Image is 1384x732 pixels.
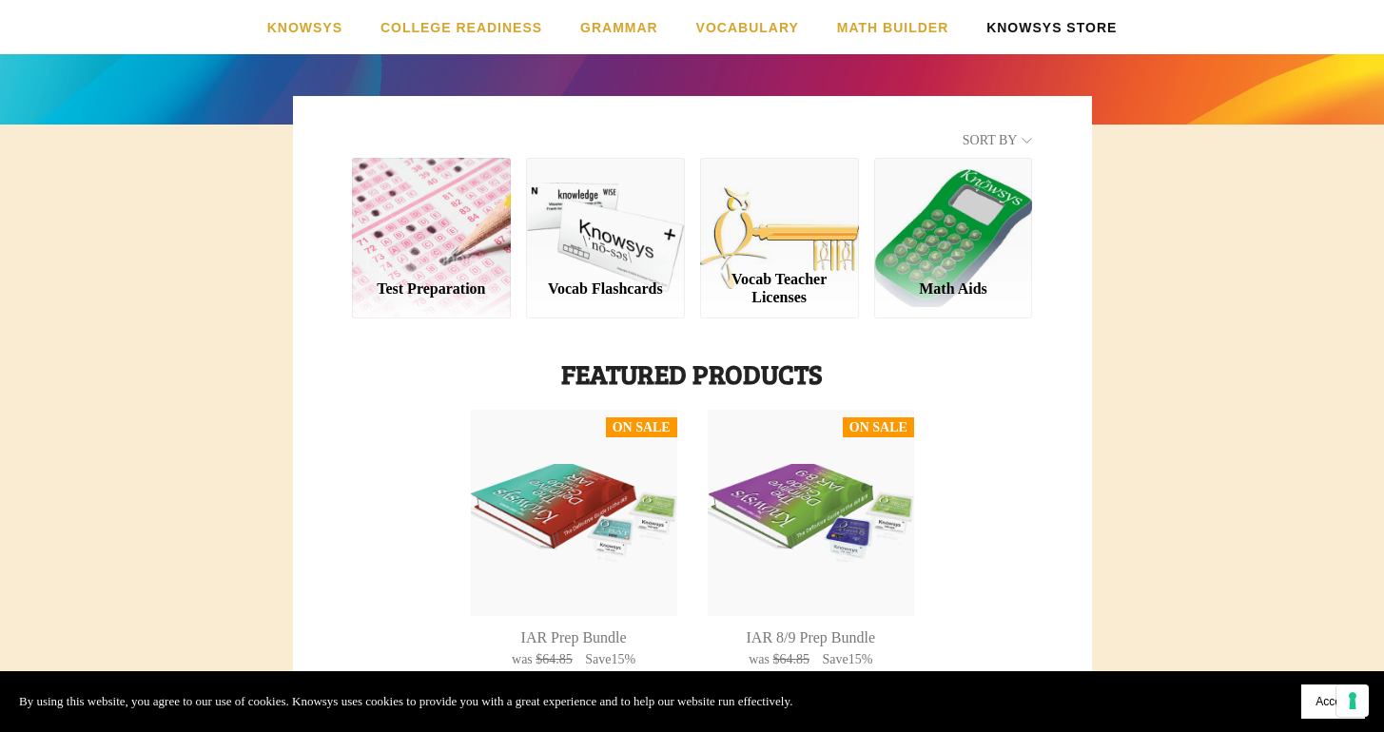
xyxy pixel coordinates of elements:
[542,279,670,298] div: Vocab Flashcards
[580,651,640,668] div: Save 15%
[352,356,1033,391] h1: Featured Products
[512,652,533,666] span: was
[1301,684,1365,719] button: Accept
[874,263,1033,318] a: Math Aids
[1336,684,1369,717] button: Your consent preferences for tracking technologies
[352,263,511,318] a: Test Preparation
[471,410,677,616] a: On SaleIAR Prep Bundle
[352,158,511,261] a: Test Preparation
[849,418,907,437] div: On Sale
[536,652,573,666] s: $64.85
[708,628,914,648] a: IAR 8/9 Prep Bundle
[874,158,1033,261] a: Math Aids
[889,279,1017,298] div: Math Aids
[526,263,685,318] a: Vocab Flashcards
[749,652,770,666] span: was
[368,279,496,298] div: Test Preparation
[700,262,859,318] a: Vocab Teacher Licenses
[715,270,843,306] div: Vocab Teacher Licenses
[817,651,877,668] div: Save 15%
[471,628,677,648] a: IAR Prep Bundle
[471,668,677,696] div: $55.00
[772,652,809,666] s: $64.85
[708,410,914,616] a: On SaleIAR 8/9 Prep Bundle
[526,158,685,261] a: Vocab Flashcards
[700,158,859,261] a: Vocab Teacher Licenses
[1316,695,1351,708] span: Accept
[19,691,792,712] p: By using this website, you agree to our use of cookies. Knowsys uses cookies to provide you with ...
[708,668,914,696] div: $55.00
[613,418,671,437] div: On Sale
